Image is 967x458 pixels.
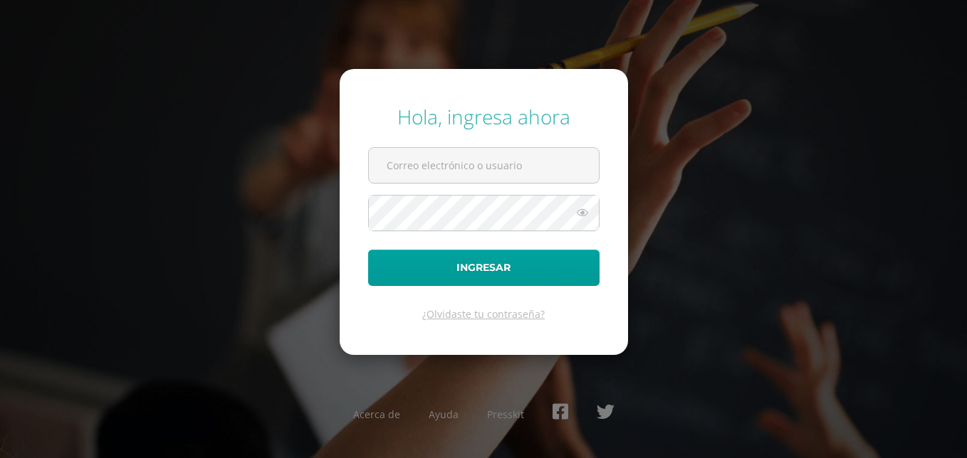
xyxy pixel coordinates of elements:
[368,250,600,286] button: Ingresar
[429,408,459,421] a: Ayuda
[369,148,599,183] input: Correo electrónico o usuario
[422,307,545,321] a: ¿Olvidaste tu contraseña?
[368,103,600,130] div: Hola, ingresa ahora
[353,408,400,421] a: Acerca de
[487,408,524,421] a: Presskit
